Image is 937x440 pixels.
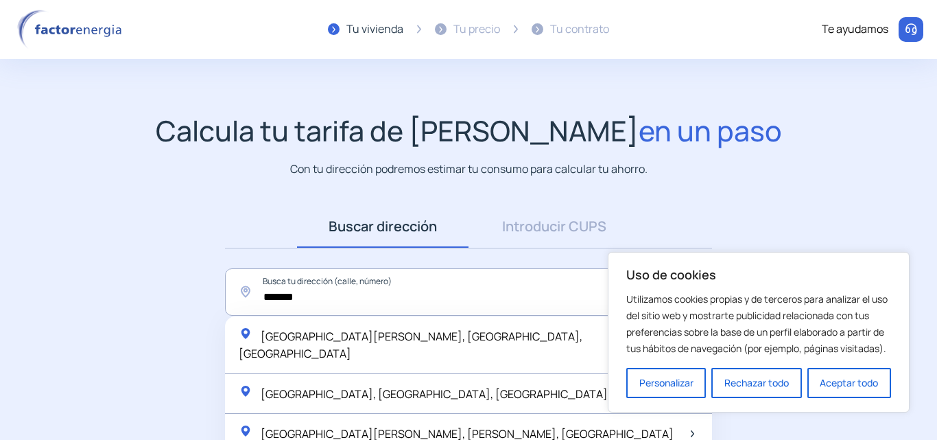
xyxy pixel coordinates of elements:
[807,368,891,398] button: Aceptar todo
[290,161,648,178] p: Con tu dirección podremos estimar tu consumo para calcular tu ahorro.
[691,430,694,437] img: arrow-next-item.svg
[904,23,918,36] img: llamar
[626,291,891,357] p: Utilizamos cookies propias y de terceros para analizar el uso del sitio web y mostrarte publicida...
[297,205,468,248] a: Buscar dirección
[626,368,706,398] button: Personalizar
[711,368,801,398] button: Rechazar todo
[261,386,608,402] span: [GEOGRAPHIC_DATA], [GEOGRAPHIC_DATA], [GEOGRAPHIC_DATA]
[608,252,910,413] div: Uso de cookies
[639,111,782,150] span: en un paso
[156,114,782,148] h1: Calcula tu tarifa de [PERSON_NAME]
[626,266,891,283] p: Uso de cookies
[822,21,888,38] div: Te ayudamos
[239,384,252,398] img: location-pin-green.svg
[468,205,640,248] a: Introducir CUPS
[453,21,500,38] div: Tu precio
[550,21,609,38] div: Tu contrato
[239,327,252,340] img: location-pin-green.svg
[14,10,130,49] img: logo factor
[346,21,403,38] div: Tu vivienda
[239,424,252,438] img: location-pin-green.svg
[239,329,582,362] span: [GEOGRAPHIC_DATA][PERSON_NAME], [GEOGRAPHIC_DATA], [GEOGRAPHIC_DATA]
